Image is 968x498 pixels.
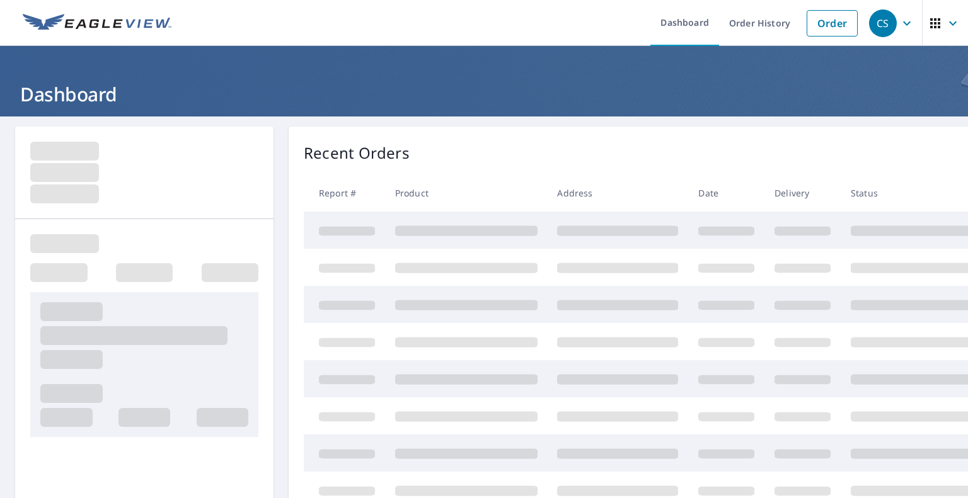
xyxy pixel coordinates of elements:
a: Order [807,10,858,37]
th: Delivery [764,174,841,212]
th: Date [688,174,764,212]
img: EV Logo [23,14,171,33]
th: Address [547,174,688,212]
th: Product [385,174,548,212]
div: CS [869,9,897,37]
p: Recent Orders [304,142,410,164]
h1: Dashboard [15,81,953,107]
th: Report # [304,174,385,212]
